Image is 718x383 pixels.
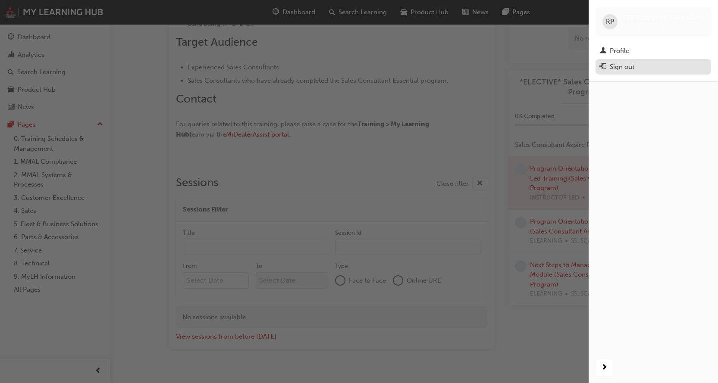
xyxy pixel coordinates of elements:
[606,17,614,27] span: RP
[610,62,634,72] div: Sign out
[596,43,711,59] a: Profile
[621,22,657,29] span: 0007208903
[600,47,606,55] span: man-icon
[601,362,608,373] span: next-icon
[610,46,629,56] div: Profile
[600,63,606,71] span: exit-icon
[621,14,701,22] span: [PERSON_NAME] PULHAM
[596,59,711,75] button: Sign out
